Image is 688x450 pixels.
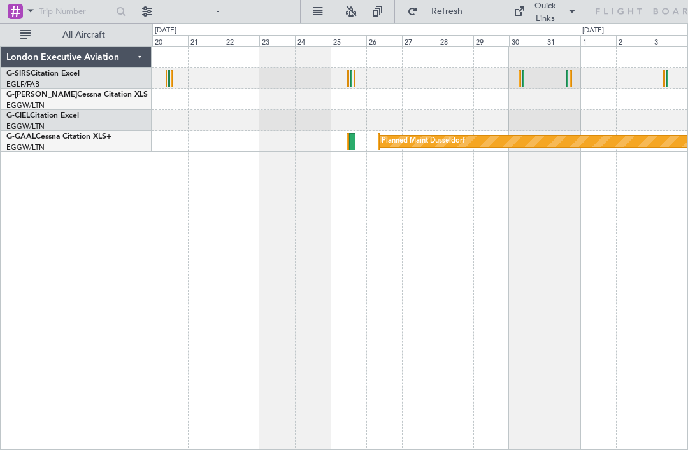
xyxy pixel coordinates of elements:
[224,35,259,46] div: 22
[6,101,45,110] a: EGGW/LTN
[6,122,45,131] a: EGGW/LTN
[295,35,331,46] div: 24
[6,112,30,120] span: G-CIEL
[382,132,465,151] div: Planned Maint Dusseldorf
[188,35,224,46] div: 21
[473,35,509,46] div: 29
[6,70,31,78] span: G-SIRS
[438,35,473,46] div: 28
[6,80,39,89] a: EGLF/FAB
[402,35,438,46] div: 27
[545,35,580,46] div: 31
[6,91,148,99] a: G-[PERSON_NAME]Cessna Citation XLS
[6,133,36,141] span: G-GAAL
[582,25,604,36] div: [DATE]
[39,2,112,21] input: Trip Number
[580,35,616,46] div: 1
[420,7,474,16] span: Refresh
[6,112,79,120] a: G-CIELCitation Excel
[507,1,584,22] button: Quick Links
[652,35,687,46] div: 3
[366,35,402,46] div: 26
[331,35,366,46] div: 25
[616,35,652,46] div: 2
[155,25,176,36] div: [DATE]
[259,35,295,46] div: 23
[401,1,478,22] button: Refresh
[6,91,77,99] span: G-[PERSON_NAME]
[33,31,134,39] span: All Aircraft
[152,35,188,46] div: 20
[14,25,138,45] button: All Aircraft
[6,70,80,78] a: G-SIRSCitation Excel
[509,35,545,46] div: 30
[6,143,45,152] a: EGGW/LTN
[6,133,111,141] a: G-GAALCessna Citation XLS+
